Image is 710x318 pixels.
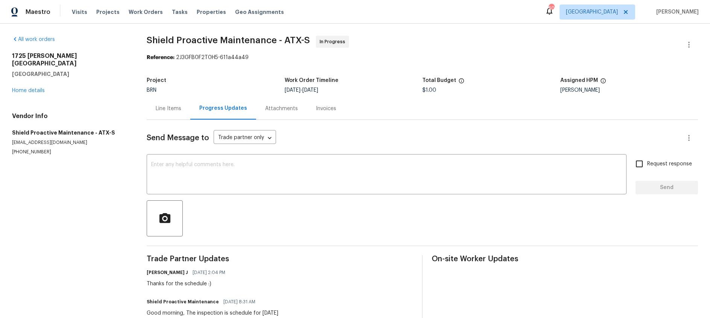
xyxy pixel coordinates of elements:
span: - [285,88,318,93]
a: Home details [12,88,45,93]
div: Trade partner only [214,132,276,144]
a: All work orders [12,37,55,42]
span: Trade Partner Updates [147,255,413,263]
span: The hpm assigned to this work order. [600,78,606,88]
span: [DATE] [285,88,300,93]
span: Visits [72,8,87,16]
div: Invoices [316,105,336,112]
span: Tasks [172,9,188,15]
span: BRN [147,88,156,93]
div: Attachments [265,105,298,112]
h2: 1725 [PERSON_NAME][GEOGRAPHIC_DATA] [12,52,129,67]
span: On-site Worker Updates [432,255,698,263]
div: Line Items [156,105,181,112]
div: [PERSON_NAME] [560,88,698,93]
span: Properties [197,8,226,16]
h4: Vendor Info [12,112,129,120]
span: [GEOGRAPHIC_DATA] [566,8,618,16]
div: Progress Updates [199,104,247,112]
span: Geo Assignments [235,8,284,16]
span: [DATE] 2:04 PM [193,269,225,276]
h5: Assigned HPM [560,78,598,83]
h5: [GEOGRAPHIC_DATA] [12,70,129,78]
h5: Work Order Timeline [285,78,338,83]
span: [PERSON_NAME] [653,8,699,16]
span: $1.00 [422,88,436,93]
div: Good morning, The inspection is schedule for [DATE] [147,309,278,317]
span: Maestro [26,8,50,16]
span: The total cost of line items that have been proposed by Opendoor. This sum includes line items th... [458,78,464,88]
p: [EMAIL_ADDRESS][DOMAIN_NAME] [12,139,129,146]
div: Thanks for the schedule :) [147,280,230,288]
span: Projects [96,8,120,16]
h5: Project [147,78,166,83]
h5: Shield Proactive Maintenance - ATX-S [12,129,129,136]
p: [PHONE_NUMBER] [12,149,129,155]
span: Work Orders [129,8,163,16]
span: Send Message to [147,134,209,142]
div: 2J3GFB0F2T0H5-611a44a49 [147,54,698,61]
span: Shield Proactive Maintenance - ATX-S [147,36,310,45]
span: [DATE] [302,88,318,93]
span: [DATE] 8:31 AM [223,298,255,306]
span: Request response [647,160,692,168]
b: Reference: [147,55,174,60]
h5: Total Budget [422,78,456,83]
span: In Progress [320,38,348,45]
h6: [PERSON_NAME] J [147,269,188,276]
h6: Shield Proactive Maintenance [147,298,219,306]
div: 50 [549,5,554,12]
